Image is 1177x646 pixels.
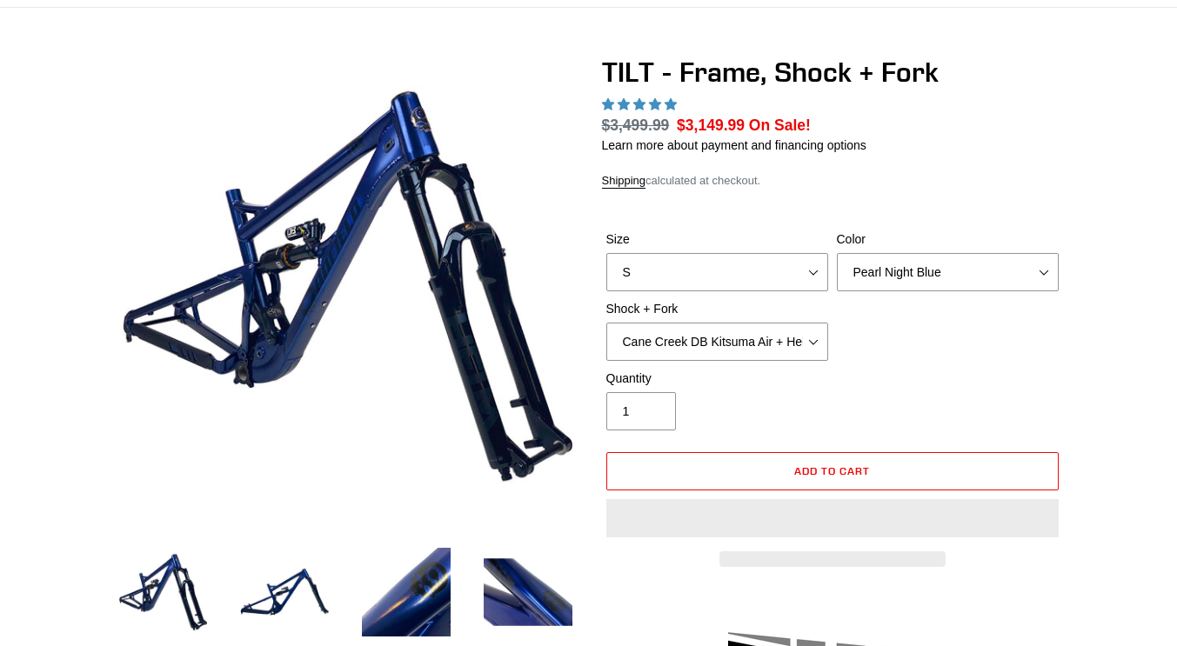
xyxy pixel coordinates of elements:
a: Learn more about payment and financing options [602,138,866,152]
img: TILT - Frame, Shock + Fork [118,59,572,513]
span: Add to cart [794,464,870,477]
span: $3,149.99 [677,117,745,134]
img: Load image into Gallery viewer, TILT - Frame, Shock + Fork [237,544,332,640]
img: Load image into Gallery viewer, TILT - Frame, Shock + Fork [480,544,576,640]
button: Add to cart [606,452,1059,490]
span: On Sale! [749,114,811,137]
label: Size [606,230,828,249]
label: Quantity [606,370,828,388]
a: Shipping [602,174,646,189]
s: $3,499.99 [602,117,670,134]
h1: TILT - Frame, Shock + Fork [602,56,1063,89]
label: Shock + Fork [606,300,828,318]
img: Load image into Gallery viewer, TILT - Frame, Shock + Fork [358,544,454,640]
div: calculated at checkout. [602,172,1063,190]
span: 5.00 stars [602,97,680,111]
img: Load image into Gallery viewer, TILT - Frame, Shock + Fork [115,544,211,640]
label: Color [837,230,1059,249]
